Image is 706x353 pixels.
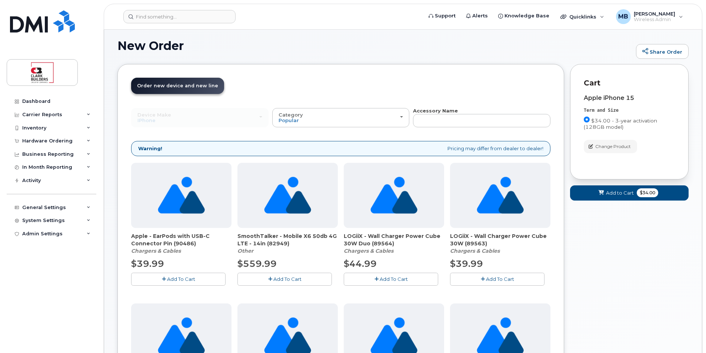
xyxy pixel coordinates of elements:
a: Knowledge Base [493,9,555,23]
div: SmoothTalker - Mobile X6 50db 4G LTE - 14in (82949) [237,232,338,255]
div: Apple - EarPods with USB-C Connector Pin (90486) [131,232,232,255]
span: Knowledge Base [504,12,549,20]
span: LOGiiX - Wall Charger Power Cube 30W (89563) [450,232,550,247]
span: $39.99 [131,258,164,269]
input: $34.00 - 3-year activation (128GB model) [584,117,590,122]
span: Add To Cart [167,276,195,282]
a: Support [423,9,461,23]
span: Wireless Admin [634,17,675,23]
button: Category Popular [272,108,410,127]
div: LOGiiX - Wall Charger Power Cube 30W Duo (89564) [344,232,444,255]
button: Add to Cart $34.00 [570,185,689,201]
div: LOGiiX - Wall Charger Power Cube 30W (89563) [450,232,550,255]
div: Pricing may differ from dealer to dealer! [131,141,550,156]
div: Quicklinks [555,9,609,24]
button: Add To Cart [237,273,332,286]
div: Term and Size [584,107,675,114]
button: Add To Cart [344,273,438,286]
span: Add To Cart [273,276,302,282]
em: Chargers & Cables [450,248,500,254]
span: Add to Cart [606,189,634,196]
span: Apple - EarPods with USB-C Connector Pin (90486) [131,232,232,247]
span: Add To Cart [380,276,408,282]
button: Change Product [584,140,637,153]
span: Alerts [472,12,488,20]
span: $39.99 [450,258,483,269]
span: Order new device and new line [137,83,218,88]
span: Category [279,112,303,118]
span: Support [435,12,456,20]
span: [PERSON_NAME] [634,11,675,17]
span: LOGiiX - Wall Charger Power Cube 30W Duo (89564) [344,232,444,247]
a: Share Order [636,44,689,59]
span: $44.99 [344,258,377,269]
span: SmoothTalker - Mobile X6 50db 4G LTE - 14in (82949) [237,232,338,247]
p: Cart [584,78,675,88]
em: Chargers & Cables [344,248,393,254]
div: Apple iPhone 15 [584,95,675,101]
span: Popular [279,117,299,123]
h1: New Order [117,39,632,52]
span: Add To Cart [486,276,514,282]
em: Chargers & Cables [131,248,181,254]
em: Other [237,248,253,254]
span: $34.00 [637,188,658,197]
img: no_image_found-2caef05468ed5679b831cfe6fc140e25e0c280774317ffc20a367ab7fd17291e.png [264,163,311,228]
span: Quicklinks [569,14,596,20]
strong: Warning! [138,145,162,152]
strong: Accessory Name [413,108,458,114]
img: no_image_found-2caef05468ed5679b831cfe6fc140e25e0c280774317ffc20a367ab7fd17291e.png [158,163,205,228]
img: no_image_found-2caef05468ed5679b831cfe6fc140e25e0c280774317ffc20a367ab7fd17291e.png [477,163,524,228]
span: MB [618,12,628,21]
button: Add To Cart [131,273,226,286]
img: no_image_found-2caef05468ed5679b831cfe6fc140e25e0c280774317ffc20a367ab7fd17291e.png [370,163,417,228]
div: Matthew Buttrey [611,9,688,24]
span: $559.99 [237,258,277,269]
a: Alerts [461,9,493,23]
button: Add To Cart [450,273,545,286]
span: $34.00 - 3-year activation (128GB model) [584,118,657,130]
input: Find something... [123,10,236,23]
span: Change Product [595,143,631,150]
iframe: Messenger Launcher [674,321,700,347]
